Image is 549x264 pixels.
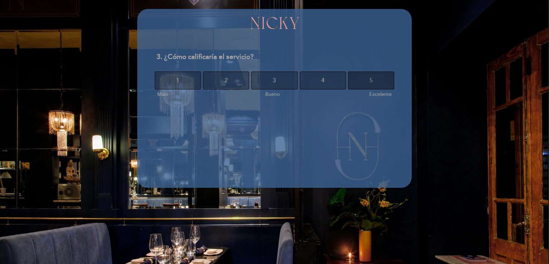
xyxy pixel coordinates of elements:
[155,72,201,89] button: 1
[300,72,346,89] button: 4
[265,91,280,97] span: Bueno
[251,72,297,89] button: 3
[369,91,392,97] span: Excelente
[176,70,179,91] span: 1
[224,70,228,91] span: 2
[273,70,276,91] span: 3
[157,91,168,97] span: Malo
[321,70,325,91] span: 4
[151,48,398,66] div: 3. ¿Cómo calificaría el servicio?
[348,72,394,89] button: 5
[249,16,300,30] img: header_1656360668.png
[203,72,249,89] button: 2
[370,70,373,91] span: 5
